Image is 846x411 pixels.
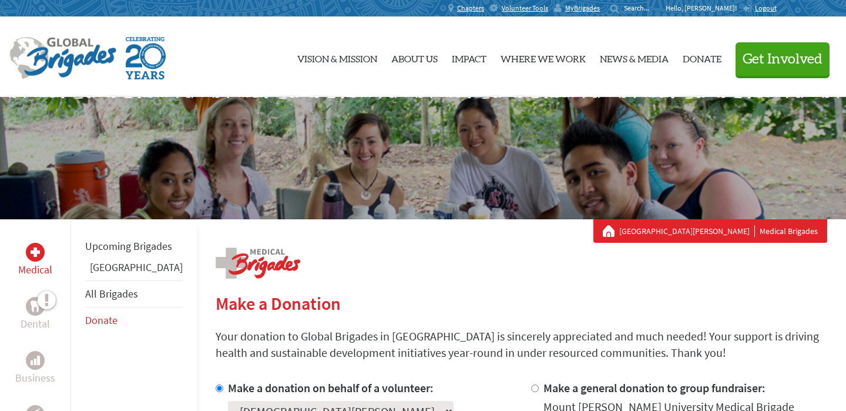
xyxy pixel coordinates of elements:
[85,259,183,280] li: Guatemala
[457,4,484,13] span: Chapters
[85,313,117,327] a: Donate
[31,300,40,312] img: Dental
[501,26,586,88] a: Where We Work
[26,351,45,370] div: Business
[502,4,548,13] span: Volunteer Tools
[21,316,50,332] p: Dental
[603,225,818,237] div: Medical Brigades
[297,26,377,88] a: Vision & Mission
[21,297,50,332] a: DentalDental
[26,243,45,262] div: Medical
[85,287,138,300] a: All Brigades
[216,328,827,361] p: Your donation to Global Brigades in [GEOGRAPHIC_DATA] is sincerely appreciated and much needed! Y...
[90,260,183,274] a: [GEOGRAPHIC_DATA]
[31,248,40,257] img: Medical
[743,52,822,66] span: Get Involved
[565,4,600,13] span: MyBrigades
[619,225,755,237] a: [GEOGRAPHIC_DATA][PERSON_NAME]
[452,26,486,88] a: Impact
[85,233,183,259] li: Upcoming Brigades
[85,308,183,333] li: Donate
[666,4,743,13] p: Hello, [PERSON_NAME]!
[736,42,830,76] button: Get Involved
[216,293,827,314] h2: Make a Donation
[85,280,183,308] li: All Brigades
[85,239,172,253] a: Upcoming Brigades
[600,26,669,88] a: News & Media
[216,248,300,279] img: logo-medical.png
[391,26,438,88] a: About Us
[755,4,777,12] span: Logout
[18,243,52,278] a: MedicalMedical
[126,37,166,79] img: Global Brigades Celebrating 20 Years
[683,26,721,88] a: Donate
[624,4,657,12] input: Search...
[18,262,52,278] p: Medical
[26,297,45,316] div: Dental
[743,4,777,13] a: Logout
[15,370,55,386] p: Business
[31,356,40,365] img: Business
[15,351,55,386] a: BusinessBusiness
[9,37,116,79] img: Global Brigades Logo
[543,380,766,395] label: Make a general donation to group fundraiser:
[228,380,434,395] label: Make a donation on behalf of a volunteer:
